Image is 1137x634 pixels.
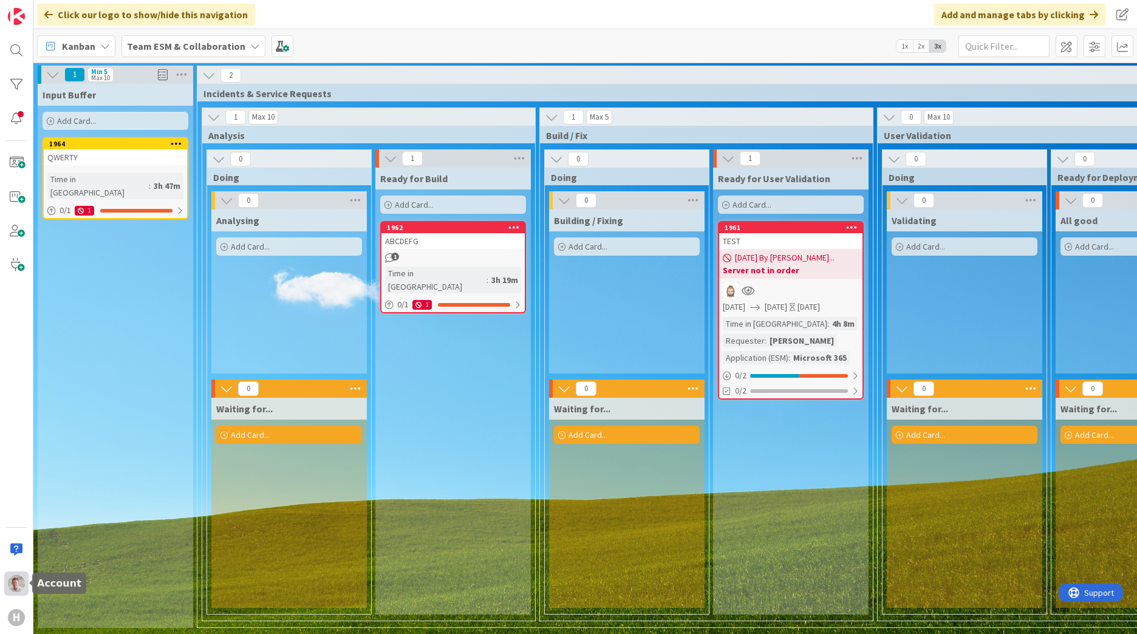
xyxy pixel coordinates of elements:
[732,199,771,210] span: Add Card...
[91,69,108,75] div: Min 5
[906,241,945,252] span: Add Card...
[568,241,607,252] span: Add Card...
[740,151,760,166] span: 1
[387,223,525,232] div: 1962
[906,429,945,440] span: Add Card...
[216,403,273,415] span: Waiting for...
[8,575,25,592] img: Rd
[906,152,926,166] span: 0
[719,222,862,249] div: 1961TEST
[488,273,521,287] div: 3h 19m
[57,115,96,126] span: Add Card...
[402,151,423,166] span: 1
[723,351,788,364] div: Application (ESM)
[827,317,829,330] span: :
[225,110,246,124] span: 1
[735,384,746,397] span: 0/2
[719,222,862,233] div: 1961
[719,368,862,383] div: 0/2
[1074,152,1095,166] span: 0
[412,300,432,310] div: 1
[719,233,862,249] div: TEST
[252,114,275,120] div: Max 10
[213,171,356,183] span: Doing
[718,221,864,400] a: 1961TEST[DATE] By [PERSON_NAME]...Server not in orderRv[DATE][DATE][DATE]Time in [GEOGRAPHIC_DATA...
[149,179,151,193] span: :
[797,301,820,313] div: [DATE]
[1082,381,1103,396] span: 0
[127,40,245,52] b: Team ESM & Collaboration
[208,129,520,141] span: Analysis
[43,89,96,101] span: Input Buffer
[554,403,610,415] span: Waiting for...
[43,137,188,219] a: 1964QWERTYTime in [GEOGRAPHIC_DATA]:3h 47m0/11
[568,152,589,166] span: 0
[568,429,607,440] span: Add Card...
[231,241,270,252] span: Add Card...
[49,140,187,148] div: 1964
[385,267,487,293] div: Time in [GEOGRAPHIC_DATA]
[1060,403,1117,415] span: Waiting for...
[958,35,1050,57] input: Quick Filter...
[62,39,95,53] span: Kanban
[576,193,596,208] span: 0
[47,172,149,199] div: Time in [GEOGRAPHIC_DATA]
[889,171,1031,183] span: Doing
[230,152,251,166] span: 0
[1075,241,1114,252] span: Add Card...
[563,110,584,124] span: 1
[551,171,694,183] span: Doing
[238,193,259,208] span: 0
[44,138,187,149] div: 1964
[1082,193,1103,208] span: 0
[231,429,270,440] span: Add Card...
[75,206,94,216] div: 1
[790,351,850,364] div: Microsoft 365
[913,381,934,396] span: 0
[64,67,85,82] span: 1
[723,282,739,298] img: Rv
[901,110,921,124] span: 0
[381,233,525,249] div: ABCDEFG
[37,578,81,589] h5: Account
[896,40,913,52] span: 1x
[487,273,488,287] span: :
[44,138,187,165] div: 1964QWERTY
[381,297,525,312] div: 0/11
[892,214,937,227] span: Validating
[788,351,790,364] span: :
[725,223,862,232] div: 1961
[929,40,946,52] span: 3x
[723,317,827,330] div: Time in [GEOGRAPHIC_DATA]
[220,68,241,83] span: 2
[44,149,187,165] div: QWERTY
[554,214,623,227] span: Building / Fixing
[238,381,259,396] span: 0
[91,75,110,81] div: Max 10
[37,4,255,26] div: Click our logo to show/hide this navigation
[380,172,448,185] span: Ready for Build
[927,114,950,120] div: Max 10
[719,282,862,298] div: Rv
[913,193,934,208] span: 0
[913,40,929,52] span: 2x
[381,222,525,249] div: 1962ABCDEFG
[8,8,25,25] img: Visit kanbanzone.com
[216,214,259,227] span: Analysing
[735,369,746,382] span: 0 / 2
[718,172,830,185] span: Ready for User Validation
[60,204,71,217] span: 0 / 1
[723,264,859,276] b: Server not in order
[765,301,787,313] span: [DATE]
[576,381,596,396] span: 0
[1075,429,1114,440] span: Add Card...
[381,222,525,233] div: 1962
[395,199,434,210] span: Add Card...
[723,334,765,347] div: Requester
[1060,214,1098,227] span: All good
[26,2,55,16] span: Support
[735,251,835,264] span: [DATE] By [PERSON_NAME]...
[546,129,858,141] span: Build / Fix
[934,4,1105,26] div: Add and manage tabs by clicking
[767,334,837,347] div: [PERSON_NAME]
